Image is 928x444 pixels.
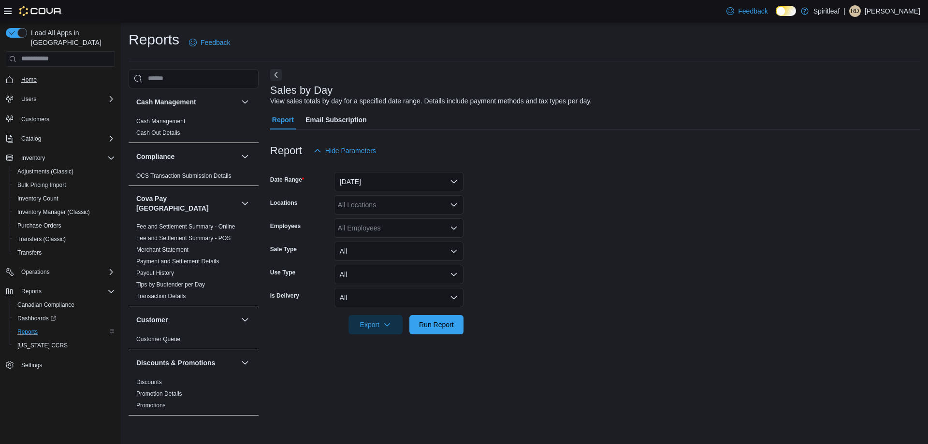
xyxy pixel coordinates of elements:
p: | [843,5,845,17]
button: Adjustments (Classic) [10,165,119,178]
div: Discounts & Promotions [129,376,259,415]
span: Email Subscription [305,110,367,129]
a: Canadian Compliance [14,299,78,311]
a: Merchant Statement [136,246,188,253]
p: [PERSON_NAME] [865,5,920,17]
a: Cash Management [136,118,185,125]
a: Customers [17,114,53,125]
a: Reports [14,326,42,338]
button: Inventory [2,151,119,165]
a: Customer Queue [136,336,180,343]
span: Promotions [136,401,166,409]
button: Customer [239,314,251,326]
span: Customer Queue [136,335,180,343]
span: Transfers [14,247,115,258]
h3: Sales by Day [270,85,333,96]
a: Dashboards [10,312,119,325]
span: Users [21,95,36,103]
button: All [334,288,464,307]
span: Transfers (Classic) [14,233,115,245]
a: Inventory Manager (Classic) [14,206,94,218]
button: Compliance [136,152,237,161]
span: Customers [17,113,115,125]
button: Operations [17,266,54,278]
a: OCS Transaction Submission Details [136,172,232,179]
span: Load All Apps in [GEOGRAPHIC_DATA] [27,28,115,47]
span: Cash Management [136,117,185,125]
span: Catalog [21,135,41,143]
a: Fee and Settlement Summary - Online [136,223,235,230]
button: Users [17,93,40,105]
span: Inventory [17,152,115,164]
span: Adjustments (Classic) [17,168,73,175]
span: Customers [21,115,49,123]
button: Cash Management [239,96,251,108]
span: Inventory Count [14,193,115,204]
label: Use Type [270,269,295,276]
button: Cash Management [136,97,237,107]
label: Sale Type [270,245,297,253]
span: Reports [17,286,115,297]
button: Purchase Orders [10,219,119,232]
a: Feedback [723,1,771,21]
span: Adjustments (Classic) [14,166,115,177]
button: Reports [2,285,119,298]
button: All [334,265,464,284]
button: Compliance [239,151,251,162]
a: Dashboards [14,313,60,324]
button: [US_STATE] CCRS [10,339,119,352]
button: Hide Parameters [310,141,380,160]
span: Merchant Statement [136,246,188,254]
a: [US_STATE] CCRS [14,340,72,351]
span: Hide Parameters [325,146,376,156]
a: Payment and Settlement Details [136,258,219,265]
span: Users [17,93,115,105]
a: Fee and Settlement Summary - POS [136,235,231,242]
a: Promotion Details [136,390,182,397]
span: Feedback [738,6,768,16]
button: Cova Pay [GEOGRAPHIC_DATA] [136,194,237,213]
button: Next [270,69,282,81]
span: Home [21,76,37,84]
span: Export [354,315,397,334]
span: Reports [17,328,38,336]
span: Transaction Details [136,292,186,300]
button: Inventory [17,152,49,164]
a: Purchase Orders [14,220,65,231]
span: Catalog [17,133,115,144]
a: Payout History [136,270,174,276]
span: Reports [21,287,42,295]
div: Ravi D [849,5,861,17]
label: Is Delivery [270,292,299,300]
a: Feedback [185,33,234,52]
label: Date Range [270,176,304,184]
h3: Report [270,145,302,157]
a: Discounts [136,379,162,386]
a: Tips by Budtender per Day [136,281,205,288]
img: Cova [19,6,62,16]
button: Reports [10,325,119,339]
button: Operations [2,265,119,279]
button: Discounts & Promotions [239,357,251,369]
span: Dashboards [17,315,56,322]
span: Promotion Details [136,390,182,398]
button: Catalog [17,133,45,144]
span: Purchase Orders [14,220,115,231]
h3: Discounts & Promotions [136,358,215,368]
p: Spiritleaf [813,5,840,17]
span: Settings [17,359,115,371]
span: Transfers [17,249,42,257]
span: Reports [14,326,115,338]
span: [US_STATE] CCRS [17,342,68,349]
div: View sales totals by day for a specified date range. Details include payment methods and tax type... [270,96,592,106]
span: Canadian Compliance [14,299,115,311]
button: Discounts & Promotions [136,358,237,368]
span: Inventory [21,154,45,162]
span: Home [17,73,115,86]
span: Discounts [136,378,162,386]
span: Inventory Count [17,195,58,202]
div: Cova Pay [GEOGRAPHIC_DATA] [129,221,259,306]
span: Inventory Manager (Classic) [14,206,115,218]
